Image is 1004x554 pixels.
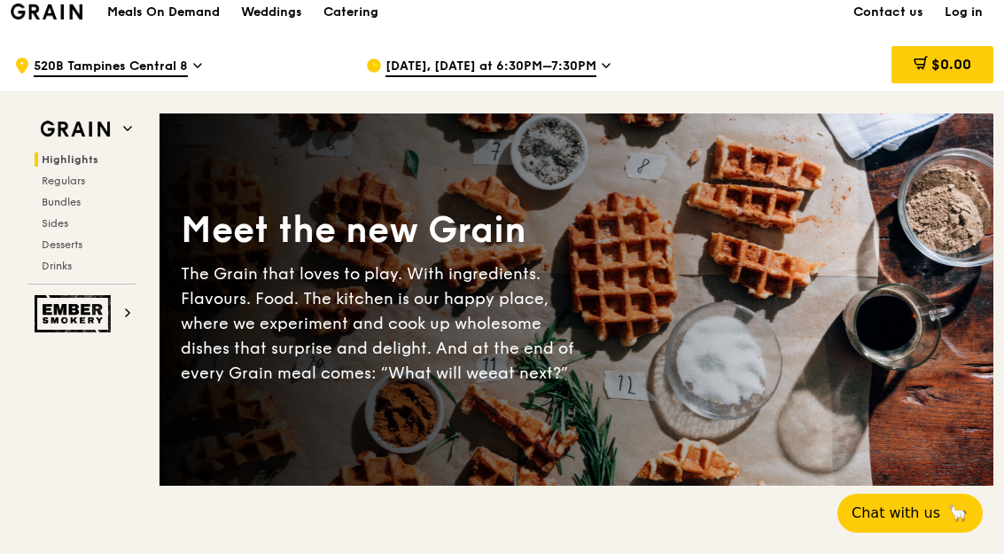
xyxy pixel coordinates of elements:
span: Sides [42,217,68,230]
h1: Meals On Demand [107,4,220,21]
img: Grain web logo [35,113,116,145]
img: Ember Smokery web logo [35,295,116,332]
span: $0.00 [931,56,971,73]
span: Highlights [42,153,98,166]
span: Regulars [42,175,85,187]
span: eat next?” [488,363,568,383]
div: The Grain that loves to play. With ingredients. Flavours. Food. The kitchen is our happy place, w... [181,261,577,386]
span: 🦙 [947,503,969,524]
span: [DATE], [DATE] at 6:30PM–7:30PM [385,58,596,77]
img: Grain [11,4,82,20]
span: Chat with us [852,503,940,524]
span: 520B Tampines Central 8 [34,58,188,77]
span: Drinks [42,260,72,272]
div: Meet the new Grain [181,207,577,254]
button: Chat with us🦙 [837,494,983,533]
span: Bundles [42,196,81,208]
span: Desserts [42,238,82,251]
